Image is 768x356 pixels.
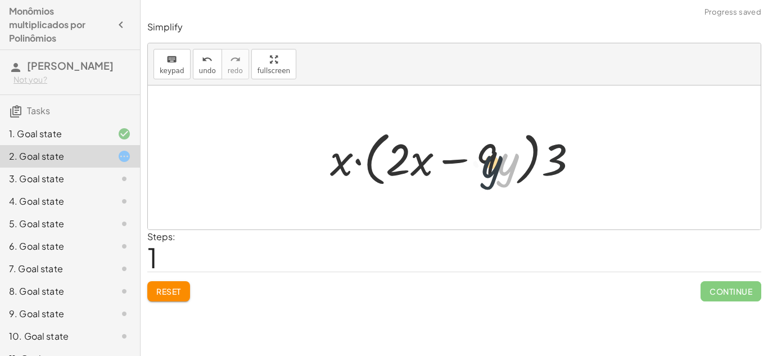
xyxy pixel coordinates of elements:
[9,330,100,343] div: 10. Goal state
[9,240,100,253] div: 6. Goal state
[147,281,190,301] button: Reset
[118,307,131,321] i: Task not started.
[118,285,131,298] i: Task not started.
[13,74,131,85] div: Not you?
[27,59,114,72] span: [PERSON_NAME]
[153,49,191,79] button: keyboardkeypad
[193,49,222,79] button: undoundo
[118,330,131,343] i: Task not started.
[257,67,290,75] span: fullscreen
[9,195,100,208] div: 4. Goal state
[147,21,761,34] p: Simplify
[27,105,50,116] span: Tasks
[9,285,100,298] div: 8. Goal state
[9,127,100,141] div: 1. Goal state
[228,67,243,75] span: redo
[160,67,184,75] span: keypad
[118,195,131,208] i: Task not started.
[118,240,131,253] i: Task not started.
[251,49,296,79] button: fullscreen
[118,127,131,141] i: Task finished and correct.
[147,231,175,242] label: Steps:
[118,262,131,276] i: Task not started.
[9,217,100,231] div: 5. Goal state
[9,172,100,186] div: 3. Goal state
[222,49,249,79] button: redoredo
[118,217,131,231] i: Task not started.
[147,240,157,274] span: 1
[9,307,100,321] div: 9. Goal state
[118,172,131,186] i: Task not started.
[156,286,181,296] span: Reset
[118,150,131,163] i: Task started.
[9,150,100,163] div: 2. Goal state
[9,4,111,45] h4: Monômios multiplicados por Polinômios
[230,53,241,66] i: redo
[199,67,216,75] span: undo
[166,53,177,66] i: keyboard
[202,53,213,66] i: undo
[704,7,761,18] span: Progress saved
[9,262,100,276] div: 7. Goal state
